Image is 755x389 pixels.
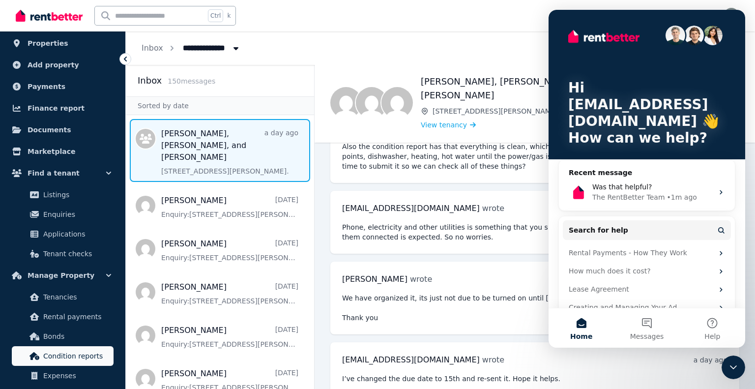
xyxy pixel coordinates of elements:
span: [PERSON_NAME] [342,274,407,284]
span: Properties [28,37,68,49]
a: Applications [12,224,114,244]
a: [PERSON_NAME][DATE]Enquiry:[STREET_ADDRESS][PERSON_NAME]. [161,281,298,306]
a: View tenancy [421,120,476,130]
a: [PERSON_NAME], [PERSON_NAME], and [PERSON_NAME]a day ago[STREET_ADDRESS][PERSON_NAME]. [161,128,298,176]
pre: Phone, electricity and other utilities is something that you should be organising on your own. De... [342,222,727,242]
img: Michael O'Lynn [381,87,413,119]
iframe: Intercom live chat [722,356,745,379]
img: savim83@gmail.com [724,8,739,24]
button: Manage Property [8,266,117,285]
a: [PERSON_NAME][DATE]Enquiry:[STREET_ADDRESS][PERSON_NAME]. [161,325,298,349]
a: Tenant checks [12,244,114,264]
a: Finance report [8,98,117,118]
nav: Breadcrumb [126,31,257,65]
a: Rental payments [12,307,114,327]
pre: We have organized it, its just not due to be turned on until [DATE]. Thank you [342,293,727,323]
span: Ctrl [208,9,223,22]
span: Payments [28,81,65,92]
span: wrote [482,355,504,364]
span: Rental payments [43,311,110,323]
a: Properties [8,33,117,53]
span: Listings [43,189,110,201]
h1: [PERSON_NAME], [PERSON_NAME], and [PERSON_NAME] [421,75,659,102]
span: Find a tenant [28,167,80,179]
time: a day ago [694,356,727,364]
a: Expenses [12,366,114,386]
a: Add property [8,55,117,75]
a: [PERSON_NAME][DATE]Enquiry:[STREET_ADDRESS][PERSON_NAME]. [161,195,298,219]
span: Documents [28,124,71,136]
span: Enquiries [43,209,110,220]
a: Documents [8,120,117,140]
span: Bonds [43,330,110,342]
span: Add property [28,59,79,71]
span: Marketplace [28,146,75,157]
span: Finance report [28,102,85,114]
a: Marketplace [8,142,117,161]
span: Condition reports [43,350,110,362]
a: Tenancies [12,287,114,307]
a: [PERSON_NAME][DATE]Enquiry:[STREET_ADDRESS][PERSON_NAME]. [161,238,298,263]
span: 150 message s [168,77,215,85]
a: Bonds [12,327,114,346]
span: [EMAIL_ADDRESS][DOMAIN_NAME] [342,355,480,364]
span: View tenancy [421,120,467,130]
a: Payments [8,77,117,96]
span: k [227,12,231,20]
span: wrote [410,274,432,284]
span: Tenancies [43,291,110,303]
a: Inbox [142,43,163,53]
button: Find a tenant [8,163,117,183]
a: Listings [12,185,114,205]
h2: Inbox [138,74,162,88]
span: [EMAIL_ADDRESS][DOMAIN_NAME] [342,204,480,213]
img: RentBetter [16,8,83,23]
a: Enquiries [12,205,114,224]
img: Ashleigh O'Lynn [330,87,362,119]
span: Applications [43,228,110,240]
a: Condition reports [12,346,114,366]
span: Tenant checks [43,248,110,260]
span: Manage Property [28,269,94,281]
span: [STREET_ADDRESS][PERSON_NAME] [433,106,659,116]
img: Hayley Devent [356,87,387,119]
span: Expenses [43,370,110,382]
iframe: Intercom live chat [549,10,745,348]
div: Sorted by date [126,96,314,115]
pre: I’ve changed the due date to 15th and re-sent it. Hope it helps. [342,374,727,384]
span: wrote [482,204,504,213]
